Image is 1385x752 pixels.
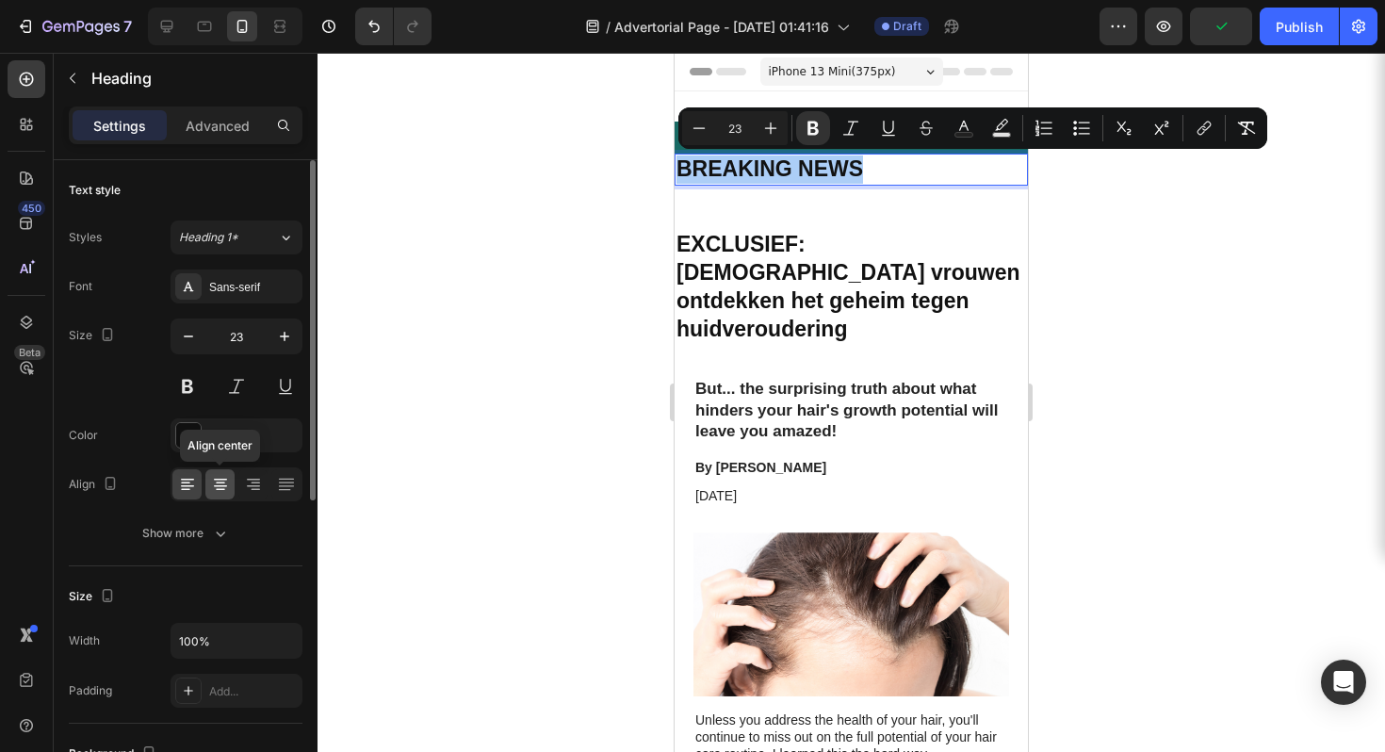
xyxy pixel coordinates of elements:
[171,221,302,254] button: Heading 1*
[678,107,1267,149] div: Editor contextual toolbar
[69,472,122,498] div: Align
[614,17,829,37] span: Advertorial Page - [DATE] 01:41:16
[91,67,295,90] p: Heading
[69,427,98,444] div: Color
[69,229,102,246] div: Styles
[69,323,119,349] div: Size
[18,201,45,216] div: 450
[606,17,611,37] span: /
[675,53,1028,752] iframe: Design area
[893,18,921,35] span: Draft
[209,683,298,700] div: Add...
[69,516,302,550] button: Show more
[142,524,230,543] div: Show more
[69,584,119,610] div: Size
[355,8,432,45] div: Undo/Redo
[69,632,100,649] div: Width
[69,278,92,295] div: Font
[171,624,301,658] input: Auto
[209,279,298,296] div: Sans-serif
[93,116,146,136] p: Settings
[179,229,238,246] span: Heading 1*
[123,15,132,38] p: 7
[14,345,45,360] div: Beta
[69,182,121,199] div: Text style
[209,428,298,445] div: 121212
[69,682,112,699] div: Padding
[21,659,333,744] p: Unless you address the health of your hair, you'll continue to miss out on the full potential of ...
[1260,8,1339,45] button: Publish
[1321,660,1366,705] div: Open Intercom Messenger
[186,116,250,136] p: Advanced
[8,8,140,45] button: 7
[1276,17,1323,37] div: Publish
